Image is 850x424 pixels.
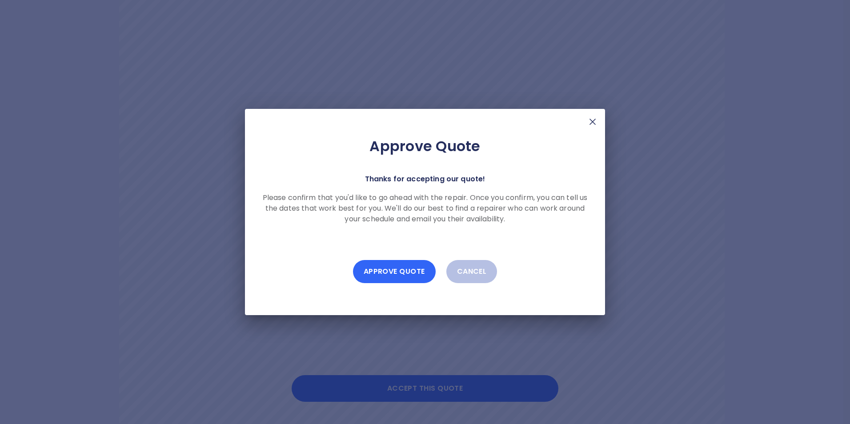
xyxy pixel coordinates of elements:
[259,192,591,224] p: Please confirm that you'd like to go ahead with the repair. Once you confirm, you can tell us the...
[446,260,497,283] button: Cancel
[353,260,436,283] button: Approve Quote
[259,137,591,155] h2: Approve Quote
[587,116,598,127] img: X Mark
[365,173,485,185] p: Thanks for accepting our quote!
